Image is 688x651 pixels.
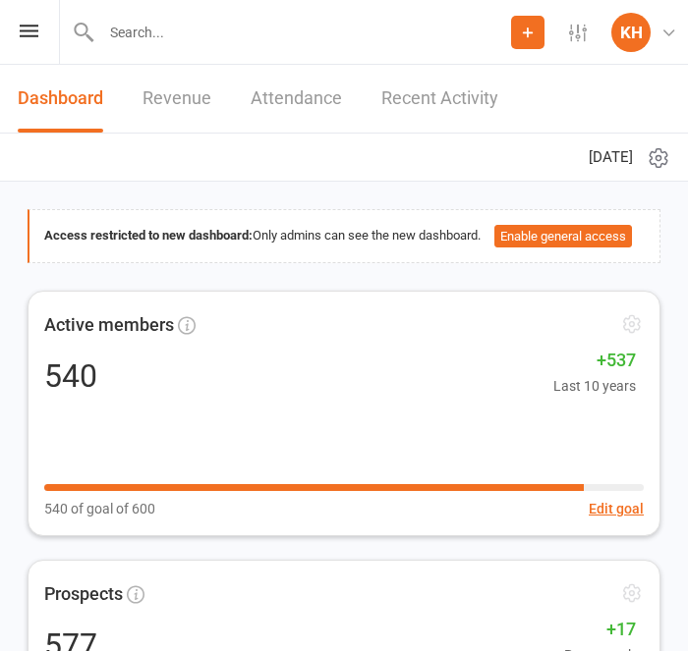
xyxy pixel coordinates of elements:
span: Active members [44,311,174,340]
a: Dashboard [18,65,103,133]
div: 540 [44,360,97,392]
div: Only admins can see the new dashboard. [44,225,645,248]
span: 540 of goal of 600 [44,498,155,519]
button: Enable general access [494,225,632,248]
button: Edit goal [589,498,644,519]
input: Search... [95,19,511,46]
span: Last 10 years [553,375,636,397]
span: [DATE] [589,145,633,169]
a: Attendance [251,65,342,133]
span: +537 [553,347,636,375]
strong: Access restricted to new dashboard: [44,228,253,243]
a: Recent Activity [381,65,498,133]
span: +17 [564,616,636,644]
a: Revenue [143,65,211,133]
span: Prospects [44,580,123,609]
div: KH [611,13,651,52]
